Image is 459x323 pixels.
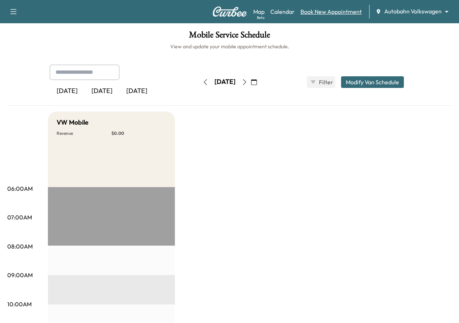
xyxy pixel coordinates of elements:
span: Filter [319,78,332,86]
p: 09:00AM [7,271,33,279]
h6: View and update your mobile appointment schedule. [7,43,452,50]
p: Revenue [57,130,111,136]
p: 07:00AM [7,213,32,222]
img: Curbee Logo [212,7,247,17]
button: Modify Van Schedule [341,76,404,88]
a: Book New Appointment [300,7,362,16]
button: Filter [307,76,335,88]
a: Calendar [270,7,295,16]
div: Beta [257,15,265,20]
div: [DATE] [214,77,235,86]
a: MapBeta [253,7,265,16]
p: 10:00AM [7,300,32,308]
h5: VW Mobile [57,117,89,128]
p: 06:00AM [7,184,33,193]
div: [DATE] [119,83,154,100]
h1: Mobile Service Schedule [7,31,452,43]
div: [DATE] [50,83,85,100]
div: [DATE] [85,83,119,100]
p: 08:00AM [7,242,33,251]
p: $ 0.00 [111,130,166,136]
span: Autobahn Volkswagen [384,7,442,16]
